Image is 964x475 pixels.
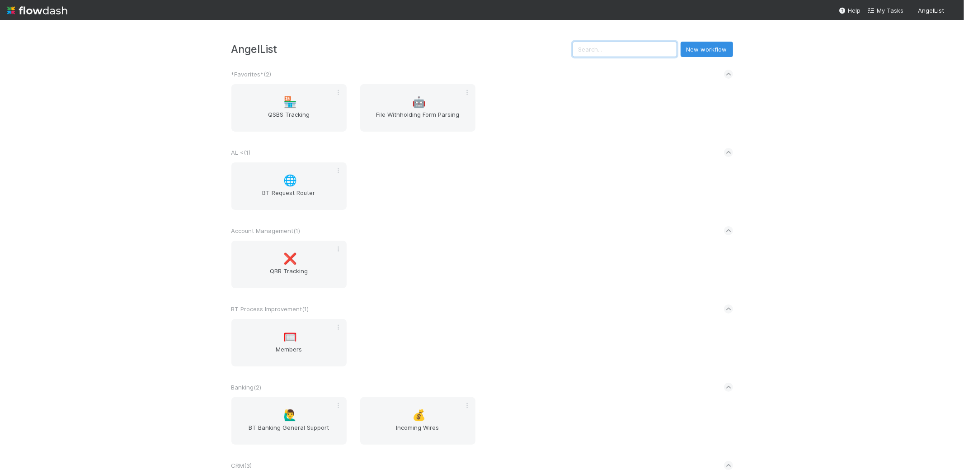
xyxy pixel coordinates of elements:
[235,110,343,128] span: QSBS Tracking
[231,384,262,391] span: Banking ( 2 )
[283,409,297,421] span: 🙋‍♂️
[231,397,347,445] a: 🙋‍♂️BT Banking General Support
[364,423,472,441] span: Incoming Wires
[231,71,272,78] span: *Favorites* ( 2 )
[231,319,347,366] a: 🥅Members
[231,305,309,313] span: BT Process Improvement ( 1 )
[7,3,67,18] img: logo-inverted-e16ddd16eac7371096b0.svg
[868,6,903,15] a: My Tasks
[235,345,343,363] span: Members
[235,423,343,441] span: BT Banking General Support
[360,84,475,132] a: 🤖File Withholding Form Parsing
[283,96,297,108] span: 🏪
[231,462,252,469] span: CRM ( 3 )
[573,42,677,57] input: Search...
[948,6,957,15] img: avatar_66854b90-094e-431f-b713-6ac88429a2b8.png
[231,43,573,55] h3: AngelList
[231,84,347,132] a: 🏪QSBS Tracking
[283,175,297,186] span: 🌐
[918,7,944,14] span: AngelList
[231,149,251,156] span: AL < ( 1 )
[231,227,301,234] span: Account Management ( 1 )
[839,6,861,15] div: Help
[412,96,426,108] span: 🤖
[364,110,472,128] span: File Withholding Form Parsing
[231,162,347,210] a: 🌐BT Request Router
[412,409,426,421] span: 💰
[868,7,903,14] span: My Tasks
[360,397,475,445] a: 💰Incoming Wires
[283,331,297,343] span: 🥅
[231,241,347,288] a: ❌QBR Tracking
[235,266,343,285] span: QBR Tracking
[681,42,733,57] button: New workflow
[235,188,343,206] span: BT Request Router
[283,253,297,265] span: ❌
